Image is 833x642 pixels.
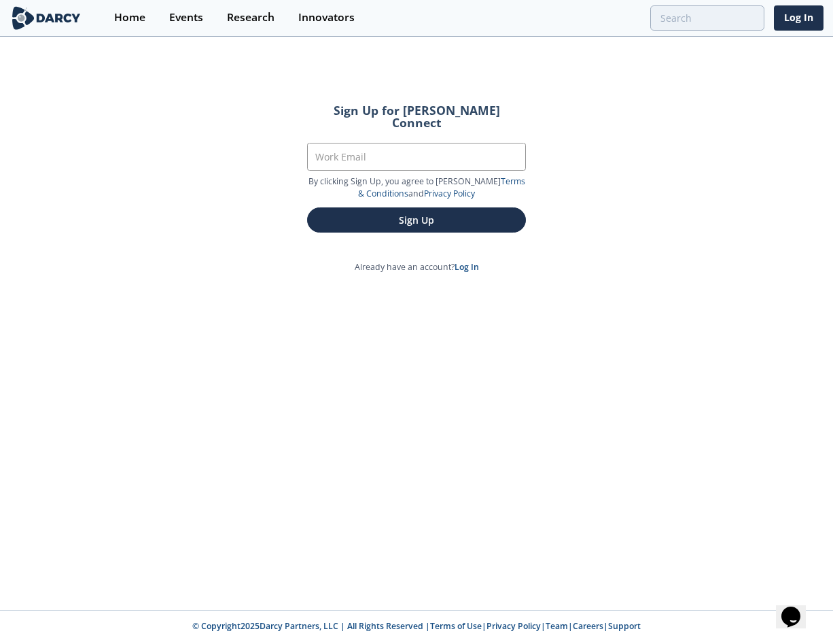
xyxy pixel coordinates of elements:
[546,620,568,632] a: Team
[88,620,745,632] p: © Copyright 2025 Darcy Partners, LLC | All Rights Reserved | | | | |
[774,5,823,31] a: Log In
[307,175,526,201] p: By clicking Sign Up, you agree to [PERSON_NAME] and
[430,620,482,632] a: Terms of Use
[486,620,541,632] a: Privacy Policy
[307,207,526,233] button: Sign Up
[776,588,819,628] iframe: chat widget
[608,620,641,632] a: Support
[114,12,145,23] div: Home
[424,188,475,199] a: Privacy Policy
[10,6,83,30] img: logo-wide.svg
[358,175,525,199] a: Terms & Conditions
[288,261,545,273] p: Already have an account?
[169,12,203,23] div: Events
[573,620,603,632] a: Careers
[650,5,764,31] input: Advanced Search
[227,12,274,23] div: Research
[455,261,479,273] a: Log In
[298,12,355,23] div: Innovators
[307,143,526,171] input: Work Email
[307,105,526,129] h2: Sign Up for [PERSON_NAME] Connect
